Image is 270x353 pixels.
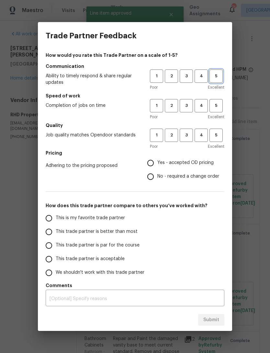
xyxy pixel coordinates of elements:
button: 5 [209,69,223,83]
button: 3 [180,99,193,112]
span: 5 [210,72,222,80]
button: 2 [165,69,178,83]
button: 3 [180,129,193,142]
h5: Communication [46,63,224,69]
span: 3 [180,102,192,109]
span: Adhering to the pricing proposed [46,162,137,169]
span: 4 [195,72,207,80]
button: 3 [180,69,193,83]
span: 1 [151,102,163,109]
button: 1 [150,129,163,142]
h5: Comments [46,282,224,289]
span: Excellent [208,84,224,91]
h4: How would you rate this Trade Partner on a scale of 1-5? [46,52,224,58]
button: 5 [209,129,223,142]
span: Ability to timely respond & share regular updates [46,73,140,86]
h5: Pricing [46,150,224,156]
span: 5 [210,102,222,109]
span: 2 [165,72,177,80]
span: This is my favorite trade partner [56,215,125,221]
button: 2 [165,129,178,142]
span: This trade partner is better than most [56,228,138,235]
button: 5 [209,99,223,112]
h5: Speed of work [46,93,224,99]
span: 4 [195,132,207,139]
span: We shouldn't work with this trade partner [56,269,144,276]
div: How does this trade partner compare to others you’ve worked with? [46,211,224,280]
span: Job quality matches Opendoor standards [46,132,140,138]
h3: Trade Partner Feedback [46,31,137,40]
span: Poor [150,143,158,150]
button: 4 [195,129,208,142]
span: No - required a change order [157,173,219,180]
span: 3 [180,72,192,80]
span: 1 [151,72,163,80]
span: 2 [165,132,177,139]
h5: Quality [46,122,224,129]
span: Excellent [208,143,224,150]
span: 5 [210,132,222,139]
button: 2 [165,99,178,112]
div: Pricing [147,156,224,183]
span: This trade partner is par for the course [56,242,140,249]
span: This trade partner is acceptable [56,256,125,262]
h5: How does this trade partner compare to others you’ve worked with? [46,202,224,209]
button: 4 [195,69,208,83]
button: 4 [195,99,208,112]
span: Excellent [208,114,224,120]
span: Yes - accepted OD pricing [157,159,214,166]
span: 3 [180,132,192,139]
span: Completion of jobs on time [46,102,140,109]
span: Poor [150,114,158,120]
span: 2 [165,102,177,109]
span: 1 [151,132,163,139]
button: 1 [150,99,163,112]
span: 4 [195,102,207,109]
span: Poor [150,84,158,91]
button: 1 [150,69,163,83]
